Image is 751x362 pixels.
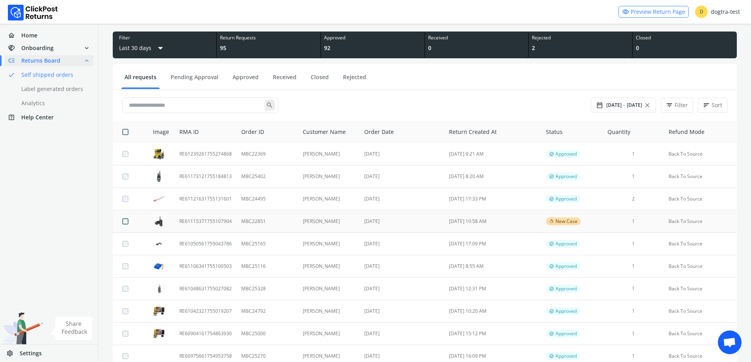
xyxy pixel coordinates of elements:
[549,173,554,180] span: verified
[153,260,165,272] img: row_image
[298,323,360,345] td: [PERSON_NAME]
[555,151,577,157] span: Approved
[603,121,664,143] th: Quantity
[237,278,298,300] td: MBC25328
[603,165,664,188] td: 1
[360,210,444,233] td: [DATE]
[428,44,526,52] div: 0
[175,210,237,233] td: RE61115371755107904
[603,278,664,300] td: 1
[664,323,737,345] td: Back To Source
[695,6,740,18] div: dogtra-test
[549,308,554,314] span: verified
[237,210,298,233] td: MBC22851
[360,323,444,345] td: [DATE]
[555,196,577,202] span: Approved
[444,278,541,300] td: [DATE] 12:31 PM
[175,323,237,345] td: RE60904161754863930
[360,143,444,165] td: [DATE]
[664,255,737,278] td: Back To Source
[21,57,60,65] span: Returns Board
[664,210,737,233] td: Back To Source
[603,300,664,323] td: 1
[237,323,298,345] td: MBC25000
[603,255,664,278] td: 1
[175,165,237,188] td: RE61173121755184813
[360,188,444,210] td: [DATE]
[237,255,298,278] td: MBC25116
[21,44,54,52] span: Onboarding
[237,121,298,143] th: Order ID
[5,98,103,109] a: Analytics
[549,263,554,269] span: verified
[644,100,651,111] span: close
[444,210,541,233] td: [DATE] 10:58 AM
[119,41,166,55] button: Last 30 daysarrow_drop_down
[664,278,737,300] td: Back To Source
[695,6,708,18] span: D
[360,278,444,300] td: [DATE]
[8,55,21,66] span: low_priority
[603,233,664,255] td: 1
[121,73,160,87] a: All requests
[532,35,629,41] div: Rejected
[153,171,165,182] img: row_image
[175,233,237,255] td: RE61050561755043786
[555,353,577,359] span: Approved
[603,323,664,345] td: 1
[555,241,577,247] span: Approved
[265,100,275,111] span: search
[237,165,298,188] td: MBC25402
[324,35,421,41] div: Approved
[155,41,166,55] span: arrow_drop_down
[627,102,642,108] span: [DATE]
[175,300,237,323] td: RE61042321755019207
[21,32,37,39] span: Home
[153,215,165,227] img: row_image
[307,73,332,87] a: Closed
[675,101,688,109] span: Filter
[8,5,58,20] img: Logo
[153,239,165,249] img: row_image
[8,69,15,80] span: done
[360,255,444,278] td: [DATE]
[220,35,317,41] div: Return Requests
[229,73,262,87] a: Approved
[619,6,689,18] a: visibilityPreview Return Page
[175,255,237,278] td: RE61106341755100503
[270,73,300,87] a: Received
[153,148,165,160] img: row_image
[664,300,737,323] td: Back To Source
[237,188,298,210] td: MBC24495
[340,73,369,87] a: Rejected
[664,188,737,210] td: Back To Source
[444,165,541,188] td: [DATE] 8:20 AM
[664,143,737,165] td: Back To Source
[153,284,165,294] img: row_image
[555,173,577,180] span: Approved
[298,233,360,255] td: [PERSON_NAME]
[555,263,577,269] span: Approved
[622,6,629,17] span: visibility
[175,188,237,210] td: RE61121631755131601
[718,330,742,354] a: Open chat
[444,143,541,165] td: [DATE] 9:21 AM
[444,121,541,143] th: Return Created At
[8,43,21,54] span: handshake
[360,121,444,143] th: Order Date
[428,35,526,41] div: Received
[298,121,360,143] th: Customer Name
[549,151,554,157] span: verified
[549,218,554,225] span: rotate_left
[5,30,93,41] a: homeHome
[153,350,165,362] img: row_image
[555,308,577,314] span: Approved
[606,102,622,108] span: [DATE]
[360,165,444,188] td: [DATE]
[549,330,554,337] span: verified
[8,112,21,123] span: help_center
[549,353,554,359] span: verified
[21,113,54,121] span: Help Center
[175,121,237,143] th: RMA ID
[444,255,541,278] td: [DATE] 8:55 AM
